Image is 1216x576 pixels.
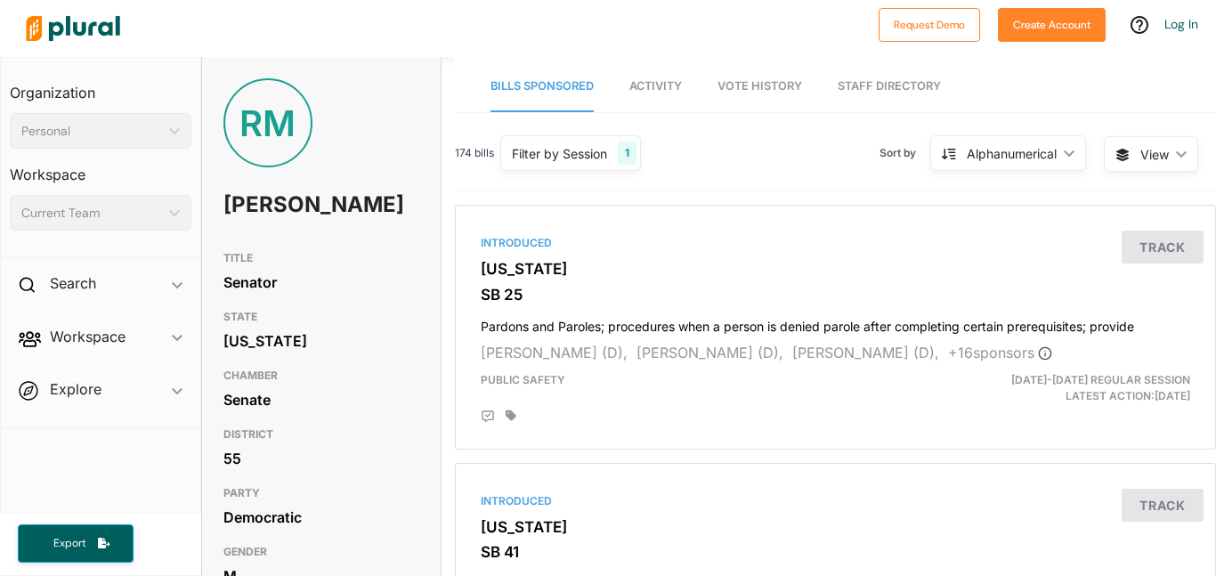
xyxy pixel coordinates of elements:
div: Latest Action: [DATE] [958,372,1204,404]
button: Export [18,524,134,563]
div: RM [223,78,312,167]
div: Senator [223,269,419,296]
div: Personal [21,122,162,141]
span: + 16 sponsor s [948,344,1052,361]
span: Activity [629,79,682,93]
h3: Workspace [10,149,191,188]
div: Add tags [506,410,516,422]
h3: [US_STATE] [481,260,1190,278]
span: [DATE]-[DATE] Regular Session [1011,373,1190,386]
span: Sort by [880,145,930,161]
div: 55 [223,445,419,472]
div: Introduced [481,235,1190,251]
div: Introduced [481,493,1190,509]
a: Log In [1164,16,1198,32]
div: Democratic [223,504,419,531]
h1: [PERSON_NAME] [223,178,341,231]
div: Alphanumerical [967,144,1057,163]
div: Current Team [21,204,162,223]
button: Create Account [998,8,1106,42]
h3: GENDER [223,541,419,563]
h3: SB 25 [481,286,1190,304]
span: View [1140,145,1169,164]
h3: STATE [223,306,419,328]
span: [PERSON_NAME] (D), [792,344,939,361]
a: Staff Directory [838,61,941,112]
a: Create Account [998,14,1106,33]
h3: Organization [10,67,191,106]
span: 174 bills [455,145,494,161]
div: Add Position Statement [481,410,495,424]
a: Request Demo [879,14,980,33]
span: [PERSON_NAME] (D), [481,344,628,361]
div: Filter by Session [512,144,607,163]
div: Senate [223,386,419,413]
a: Vote History [717,61,802,112]
h3: CHAMBER [223,365,419,386]
div: [US_STATE] [223,328,419,354]
span: Public Safety [481,373,565,386]
h4: Pardons and Paroles; procedures when a person is denied parole after completing certain prerequis... [481,311,1190,335]
span: Export [41,536,98,551]
span: Bills Sponsored [490,79,594,93]
h2: Search [50,273,96,293]
a: Activity [629,61,682,112]
h3: TITLE [223,247,419,269]
h3: SB 41 [481,543,1190,561]
button: Track [1122,231,1204,264]
button: Request Demo [879,8,980,42]
h3: DISTRICT [223,424,419,445]
button: Track [1122,489,1204,522]
span: Vote History [717,79,802,93]
h3: PARTY [223,483,419,504]
span: [PERSON_NAME] (D), [636,344,783,361]
h3: [US_STATE] [481,518,1190,536]
div: 1 [618,142,636,165]
a: Bills Sponsored [490,61,594,112]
